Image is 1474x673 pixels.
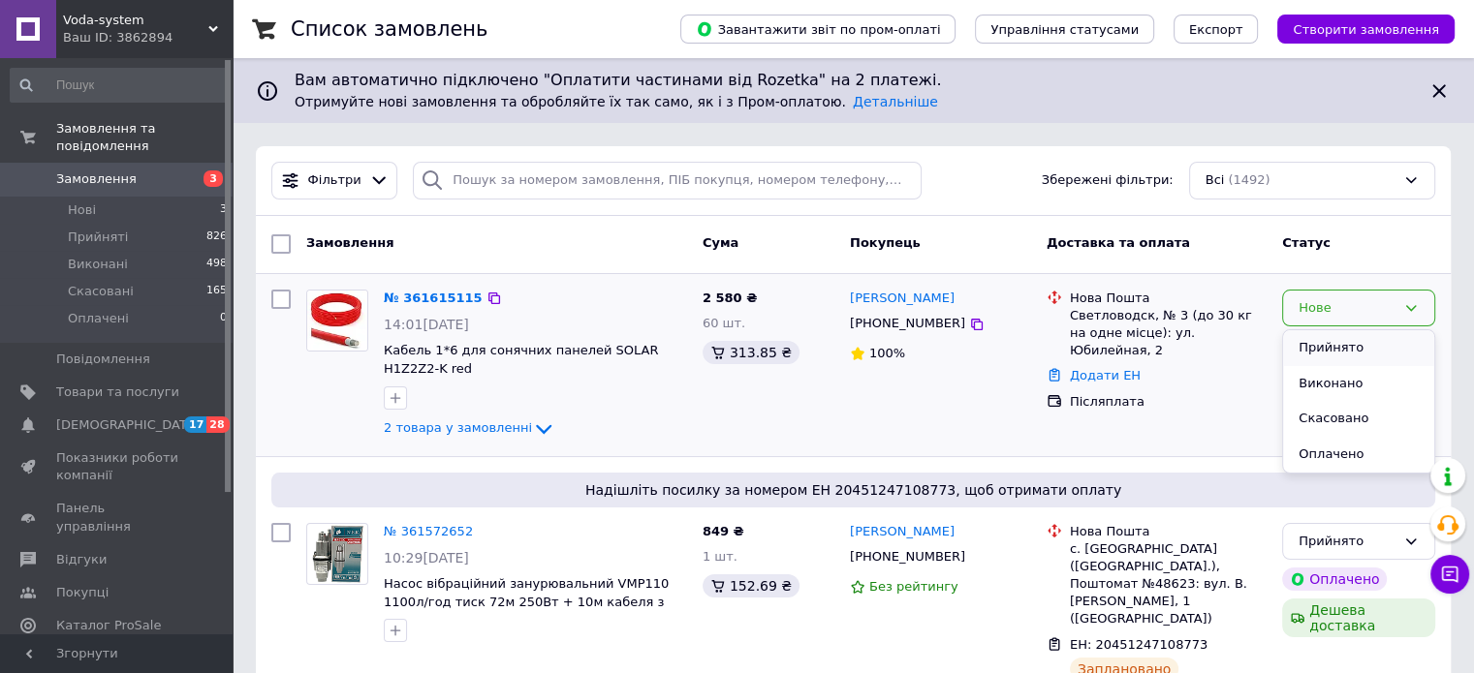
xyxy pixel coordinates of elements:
span: Управління статусами [990,22,1139,37]
span: 14:01[DATE] [384,317,469,332]
span: Експорт [1189,22,1243,37]
span: Виконані [68,256,128,273]
span: Cума [703,235,738,250]
span: 2 580 ₴ [703,291,757,305]
span: Покупці [56,584,109,601]
span: Voda-system [63,12,208,29]
span: 60 шт. [703,316,745,330]
div: [PHONE_NUMBER] [846,311,969,336]
span: Замовлення [306,235,393,250]
li: Прийнято [1283,330,1434,366]
span: Отримуйте нові замовлення та обробляйте їх так само, як і з Пром-оплатою. [295,94,938,109]
span: Всі [1206,171,1225,190]
span: Відгуки [56,551,107,568]
span: Надішліть посилку за номером ЕН 20451247108773, щоб отримати оплату [279,480,1427,500]
button: Чат з покупцем [1430,555,1469,594]
span: Товари та послуги [56,383,179,401]
div: Светловодск, № 3 (до 30 кг на одне місце): ул. Юбилейная, 2 [1070,307,1267,360]
span: Показники роботи компанії [56,449,179,484]
span: (1492) [1228,172,1270,187]
span: 849 ₴ [703,524,744,538]
div: Нова Пошта [1070,290,1267,307]
div: Нова Пошта [1070,523,1267,540]
h1: Список замовлень [291,17,487,41]
span: 2 товара у замовленні [384,420,532,435]
span: Скасовані [68,283,134,300]
span: 1 шт. [703,549,737,564]
span: Повідомлення [56,351,150,368]
span: Замовлення та повідомлення [56,120,233,155]
button: Завантажити звіт по пром-оплаті [680,15,956,44]
a: Додати ЕН [1070,368,1141,382]
input: Пошук за номером замовлення, ПІБ покупця, номером телефону, Email, номером накладної [413,162,922,199]
div: Післяплата [1070,393,1267,411]
span: Покупець [850,235,921,250]
span: Нові [68,201,96,219]
span: Фільтри [308,171,361,190]
div: Оплачено [1282,567,1387,591]
span: Створити замовлення [1293,22,1439,37]
div: Нове [1299,298,1396,319]
a: [PERSON_NAME] [850,523,955,541]
button: Управління статусами [975,15,1154,44]
div: Прийнято [1299,532,1396,552]
span: Вам автоматично підключено "Оплатити частинами від Rozetka" на 2 платежі. [295,70,1412,92]
span: Панель управління [56,500,179,535]
span: Без рейтингу [869,579,958,594]
button: Експорт [1174,15,1259,44]
a: № 361572652 [384,524,473,538]
span: Замовлення [56,170,137,188]
span: Прийняті [68,229,128,246]
span: ЕН: 20451247108773 [1070,637,1207,652]
a: [PERSON_NAME] [850,290,955,308]
span: 10:29[DATE] [384,550,469,566]
li: Виконано [1283,366,1434,402]
span: Оплачені [68,310,129,327]
li: Оплачено [1283,437,1434,473]
a: Створити замовлення [1258,21,1455,36]
span: 3 [220,201,227,219]
span: [DEMOGRAPHIC_DATA] [56,416,200,434]
span: Завантажити звіт по пром-оплаті [696,20,940,38]
span: Каталог ProSale [56,617,161,634]
span: Збережені фільтри: [1042,171,1174,190]
li: Скасовано [1283,401,1434,437]
span: 826 [206,229,227,246]
div: 152.69 ₴ [703,574,800,597]
a: № 361615115 [384,291,483,305]
div: Ваш ID: 3862894 [63,29,233,46]
a: 2 товара у замовленні [384,420,555,435]
span: 165 [206,283,227,300]
div: с. [GEOGRAPHIC_DATA] ([GEOGRAPHIC_DATA].), Поштомат №48623: вул. В. [PERSON_NAME], 1 ([GEOGRAPHIC... [1070,540,1267,628]
a: Детальніше [853,94,938,109]
div: Дешева доставка [1282,598,1435,637]
span: 100% [869,346,905,360]
span: 0 [220,310,227,327]
span: 3 [204,170,223,187]
button: Створити замовлення [1277,15,1455,44]
span: 28 [206,416,229,433]
div: 313.85 ₴ [703,341,800,364]
div: [PHONE_NUMBER] [846,544,969,569]
a: Насос вібраційний занурювальний VMP110 1100л/год тиск 72м 250Вт + 10м кабеля з верхнім забором води [384,576,669,627]
input: Пошук [10,68,229,103]
span: 498 [206,256,227,273]
span: Статус [1282,235,1331,250]
img: Фото товару [307,524,367,584]
a: Кабель 1*6 для сонячних панелей SOLAR H1Z2Z2-K red [384,343,658,376]
span: 17 [184,416,206,433]
img: Фото товару [307,291,367,351]
a: Фото товару [306,290,368,352]
span: Доставка та оплата [1047,235,1190,250]
a: Фото товару [306,523,368,585]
